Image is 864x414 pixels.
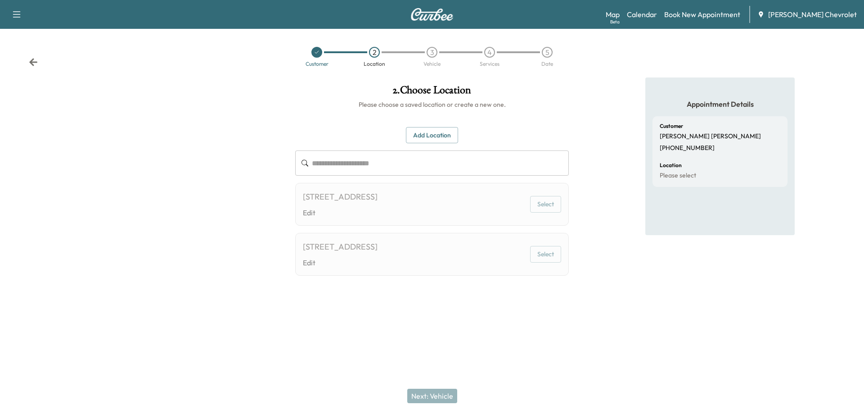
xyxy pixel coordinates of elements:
div: [STREET_ADDRESS] [303,241,378,253]
div: Services [480,61,499,67]
div: Location [364,61,385,67]
h6: Location [660,163,682,168]
div: [STREET_ADDRESS] [303,191,378,203]
h6: Customer [660,123,683,129]
h5: Appointment Details [652,99,787,109]
p: [PERSON_NAME] [PERSON_NAME] [660,132,761,141]
div: Beta [610,18,620,25]
a: Edit [303,207,378,218]
div: 4 [484,47,495,58]
h1: 2 . Choose Location [295,85,569,100]
img: Curbee Logo [410,8,454,21]
a: Book New Appointment [664,9,740,20]
button: Add Location [406,127,458,144]
div: 5 [542,47,553,58]
div: Back [29,58,38,67]
h6: Please choose a saved location or create a new one. [295,100,569,109]
a: Calendar [627,9,657,20]
p: Please select [660,172,696,180]
button: Select [530,246,561,263]
span: [PERSON_NAME] Chevrolet [768,9,857,20]
div: 2 [369,47,380,58]
a: MapBeta [606,9,620,20]
div: 3 [427,47,437,58]
div: Vehicle [423,61,441,67]
div: Date [541,61,553,67]
button: Select [530,196,561,213]
div: Customer [306,61,328,67]
a: Edit [303,257,378,268]
p: [PHONE_NUMBER] [660,144,715,152]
